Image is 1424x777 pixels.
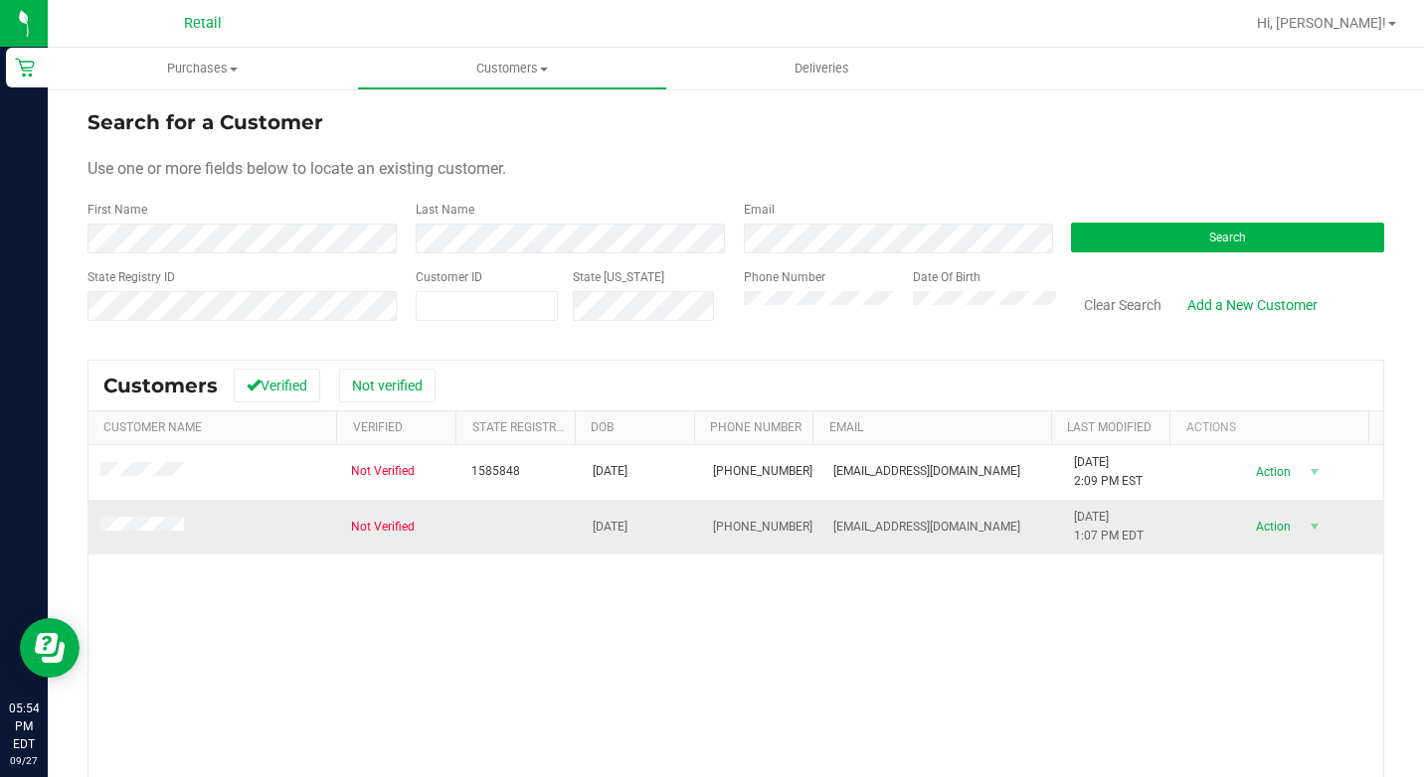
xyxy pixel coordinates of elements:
inline-svg: Retail [15,58,35,78]
label: Phone Number [744,268,825,286]
a: Email [829,420,863,434]
label: Email [744,201,775,219]
label: First Name [88,201,147,219]
span: Purchases [48,60,357,78]
span: Customers [103,374,218,397]
span: Use one or more fields below to locate an existing customer. [88,159,506,178]
a: Purchases [48,48,357,89]
span: Search [1209,231,1246,244]
span: [EMAIL_ADDRESS][DOMAIN_NAME] [833,462,1020,481]
span: [EMAIL_ADDRESS][DOMAIN_NAME] [833,518,1020,537]
span: Action [1238,458,1303,486]
button: Search [1071,223,1384,252]
span: 1585848 [471,462,520,481]
button: Not verified [339,369,436,402]
button: Verified [234,369,320,402]
span: [PHONE_NUMBER] [713,462,812,481]
a: Add a New Customer [1174,288,1331,322]
a: Verified [353,420,403,434]
p: 09/27 [9,753,39,768]
span: [DATE] [593,462,627,481]
span: Retail [184,15,222,32]
div: Actions [1186,420,1361,434]
a: Customers [357,48,666,89]
p: 05:54 PM EDT [9,699,39,753]
span: Action [1238,513,1303,541]
span: Not Verified [351,518,415,537]
span: Not Verified [351,462,415,481]
span: [DATE] [593,518,627,537]
button: Clear Search [1071,288,1174,322]
span: Customers [358,60,665,78]
span: select [1303,513,1328,541]
iframe: Resource center [20,618,80,678]
a: Last Modified [1067,420,1152,434]
span: Hi, [PERSON_NAME]! [1257,15,1386,31]
span: Deliveries [768,60,876,78]
label: State [US_STATE] [573,268,664,286]
a: State Registry Id [472,420,577,434]
a: Customer Name [103,420,202,434]
span: select [1303,458,1328,486]
label: Customer ID [416,268,482,286]
label: State Registry ID [88,268,175,286]
span: Search for a Customer [88,110,323,134]
span: [DATE] 1:07 PM EDT [1074,508,1144,545]
span: [DATE] 2:09 PM EST [1074,453,1143,491]
a: Deliveries [667,48,977,89]
span: [PHONE_NUMBER] [713,518,812,537]
label: Last Name [416,201,474,219]
a: DOB [591,420,614,434]
a: Phone Number [710,420,801,434]
label: Date Of Birth [913,268,980,286]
